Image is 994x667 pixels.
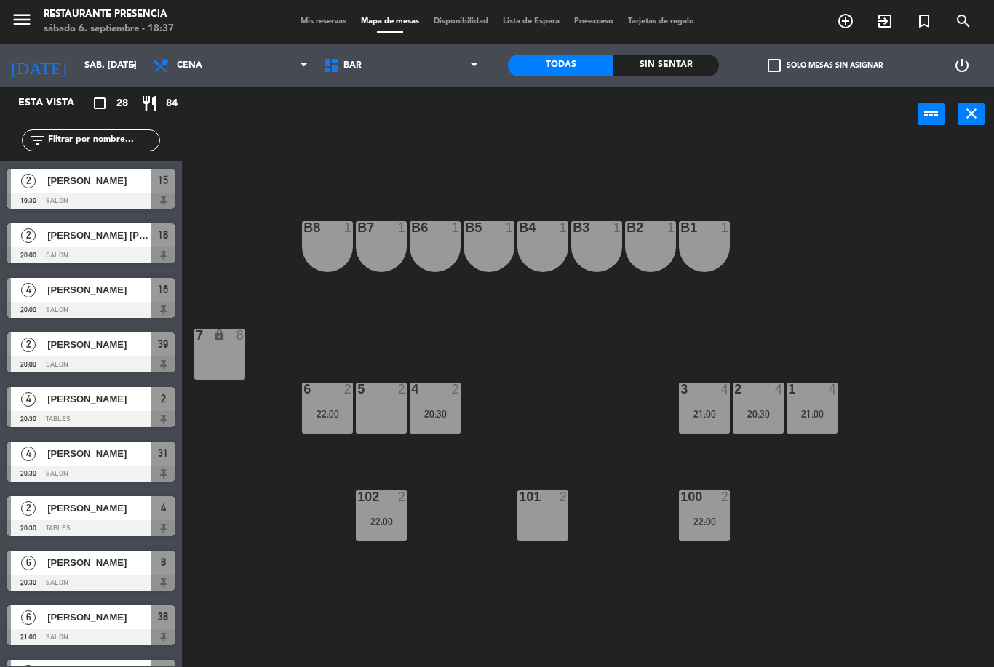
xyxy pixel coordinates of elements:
div: 100 [680,490,681,503]
div: 2 [398,490,407,503]
span: [PERSON_NAME] [47,282,151,297]
span: BUSCAR [944,9,983,33]
div: 22:00 [356,516,407,527]
span: [PERSON_NAME] [47,446,151,461]
button: menu [11,9,33,36]
span: [PERSON_NAME] [47,337,151,352]
div: sábado 6. septiembre - 18:37 [44,22,174,36]
div: 1 [788,383,789,396]
div: Todas [508,55,613,76]
span: 2 [161,390,166,407]
span: [PERSON_NAME] [PERSON_NAME] [47,228,151,243]
div: 2 [560,490,568,503]
span: 4 [21,392,36,407]
span: 18 [158,226,168,244]
span: WALK IN [865,9,904,33]
div: B2 [627,221,627,234]
span: 15 [158,172,168,189]
i: arrow_drop_down [124,57,142,74]
div: 1 [613,221,622,234]
span: 2 [21,174,36,188]
div: 2 [452,383,461,396]
span: 84 [166,95,178,112]
div: 22:00 [302,409,353,419]
div: 4 [411,383,412,396]
div: 4 [829,383,838,396]
span: 4 [21,447,36,461]
span: Lista de Espera [496,17,567,25]
div: 1 [506,221,514,234]
span: 2 [21,501,36,516]
div: 1 [398,221,407,234]
div: Esta vista [7,95,105,112]
div: 20:30 [733,409,784,419]
i: search [955,12,972,30]
span: Tarjetas de regalo [621,17,701,25]
i: turned_in_not [915,12,933,30]
span: [PERSON_NAME] [47,555,151,570]
div: Sin sentar [613,55,719,76]
div: 1 [344,221,353,234]
div: 2 [721,490,730,503]
div: 2 [398,383,407,396]
div: 21:00 [787,409,838,419]
div: B5 [465,221,466,234]
div: 2 [344,383,353,396]
i: filter_list [29,132,47,149]
span: Reserva especial [904,9,944,33]
i: lock [213,329,226,341]
div: 20:30 [410,409,461,419]
span: [PERSON_NAME] [47,391,151,407]
div: 21:00 [679,409,730,419]
div: B1 [680,221,681,234]
div: 5 [357,383,358,396]
span: check_box_outline_blank [768,59,781,72]
span: Pre-acceso [567,17,621,25]
span: 4 [21,283,36,297]
div: 1 [667,221,676,234]
span: 6 [21,556,36,570]
span: RESERVAR MESA [826,9,865,33]
button: power_input [918,103,945,125]
div: 22:00 [679,516,730,527]
i: add_circle_outline [837,12,854,30]
span: Mapa de mesas [354,17,426,25]
div: 1 [721,221,730,234]
span: 39 [158,335,168,353]
div: 102 [357,490,358,503]
div: 1 [560,221,568,234]
div: 4 [721,383,730,396]
i: power_input [923,105,940,122]
div: 8 [236,329,245,342]
label: Solo mesas sin asignar [768,59,883,72]
i: restaurant [140,95,158,112]
span: [PERSON_NAME] [47,500,151,516]
div: 2 [734,383,735,396]
div: B7 [357,221,358,234]
i: power_settings_new [953,57,971,74]
span: 2 [21,338,36,352]
span: [PERSON_NAME] [47,173,151,188]
span: 8 [161,554,166,571]
span: 31 [158,444,168,462]
div: Restaurante Presencia [44,7,174,22]
button: close [958,103,985,125]
div: B8 [303,221,304,234]
span: Cena [177,60,202,71]
span: 28 [116,95,128,112]
div: 1 [452,221,461,234]
div: B6 [411,221,412,234]
span: 16 [158,281,168,298]
i: close [963,105,980,122]
span: [PERSON_NAME] [47,610,151,625]
span: 6 [21,610,36,625]
div: 3 [680,383,681,396]
i: exit_to_app [876,12,894,30]
span: Disponibilidad [426,17,496,25]
span: 2 [21,228,36,243]
input: Filtrar por nombre... [47,132,159,148]
span: BAR [343,60,362,71]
